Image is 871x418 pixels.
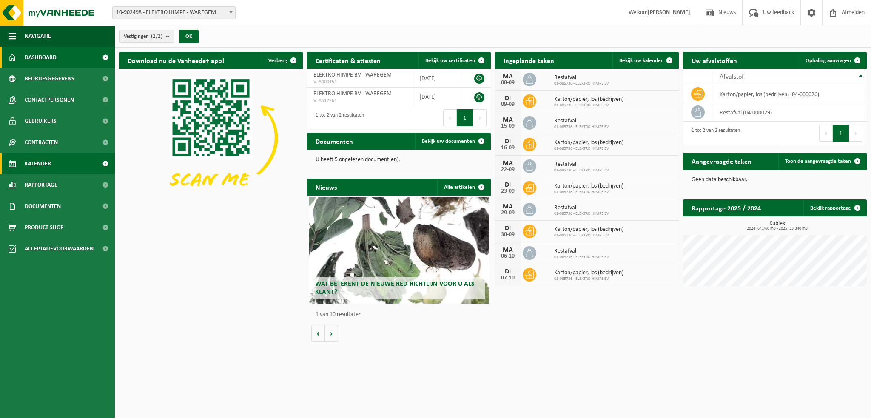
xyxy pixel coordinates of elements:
[425,58,475,63] span: Bekijk uw certificaten
[554,125,609,130] span: 01-085736 - ELEKTRO HIMPE BV
[499,225,516,232] div: DI
[311,108,364,127] div: 1 tot 2 van 2 resultaten
[499,160,516,167] div: MA
[849,125,862,142] button: Next
[499,167,516,173] div: 22-09
[418,52,490,69] a: Bekijk uw certificaten
[499,80,516,86] div: 08-09
[499,102,516,108] div: 09-09
[499,203,516,210] div: MA
[315,281,475,296] span: Wat betekent de nieuwe RED-richtlijn voor u als klant?
[307,179,345,195] h2: Nieuws
[554,74,609,81] span: Restafval
[612,52,678,69] a: Bekijk uw kalender
[25,89,74,111] span: Contactpersonen
[119,52,233,68] h2: Download nu de Vanheede+ app!
[262,52,302,69] button: Verberg
[443,109,457,126] button: Previous
[499,73,516,80] div: MA
[554,226,623,233] span: Karton/papier, los (bedrijven)
[778,153,866,170] a: Toon de aangevraagde taken
[25,153,51,174] span: Kalender
[499,210,516,216] div: 29-09
[799,52,866,69] a: Ophaling aanvragen
[124,30,162,43] span: Vestigingen
[499,232,516,238] div: 30-09
[554,96,623,103] span: Karton/papier, los (bedrijven)
[25,111,57,132] span: Gebruikers
[687,124,740,142] div: 1 tot 2 van 2 resultaten
[648,9,690,16] strong: [PERSON_NAME]
[554,183,623,190] span: Karton/papier, los (bedrijven)
[316,312,487,318] p: 1 van 10 resultaten
[112,6,236,19] span: 10-902498 - ELEKTRO HIMPE - WAREGEM
[687,221,867,231] h3: Kubiek
[554,146,623,151] span: 01-085736 - ELEKTRO HIMPE BV
[806,58,851,63] span: Ophaling aanvragen
[113,7,235,19] span: 10-902498 - ELEKTRO HIMPE - WAREGEM
[25,26,51,47] span: Navigatie
[313,72,392,78] span: ELEKTRO HIMPE BV - WAREGEM
[311,325,325,342] button: Vorige
[415,133,490,150] a: Bekijk uw documenten
[554,190,623,195] span: 01-085736 - ELEKTRO HIMPE BV
[720,74,744,80] span: Afvalstof
[309,197,489,304] a: Wat betekent de nieuwe RED-richtlijn voor u als klant?
[554,168,609,173] span: 01-085736 - ELEKTRO HIMPE BV
[307,133,361,149] h2: Documenten
[313,97,407,104] span: VLA612261
[313,91,392,97] span: ELEKTRO HIMPE BV - WAREGEM
[499,95,516,102] div: DI
[25,196,61,217] span: Documenten
[25,238,94,259] span: Acceptatievoorwaarden
[307,52,389,68] h2: Certificaten & attesten
[151,34,162,39] count: (2/2)
[554,205,609,211] span: Restafval
[692,177,858,183] p: Geen data beschikbaar.
[683,153,760,169] h2: Aangevraagde taken
[554,161,609,168] span: Restafval
[687,227,867,231] span: 2024: 64,760 m3 - 2025: 33,340 m3
[473,109,487,126] button: Next
[833,125,849,142] button: 1
[325,325,338,342] button: Volgende
[819,125,833,142] button: Previous
[785,159,851,164] span: Toon de aangevraagde taken
[554,255,609,260] span: 01-085736 - ELEKTRO HIMPE BV
[554,139,623,146] span: Karton/papier, los (bedrijven)
[316,157,482,163] p: U heeft 5 ongelezen document(en).
[499,268,516,275] div: DI
[554,211,609,216] span: 01-085736 - ELEKTRO HIMPE BV
[713,85,867,103] td: karton/papier, los (bedrijven) (04-000026)
[179,30,199,43] button: OK
[499,145,516,151] div: 16-09
[554,270,623,276] span: Karton/papier, los (bedrijven)
[499,123,516,129] div: 15-09
[499,138,516,145] div: DI
[25,174,57,196] span: Rapportage
[25,68,74,89] span: Bedrijfsgegevens
[25,132,58,153] span: Contracten
[25,217,63,238] span: Product Shop
[554,276,623,282] span: 01-085736 - ELEKTRO HIMPE BV
[119,30,174,43] button: Vestigingen(2/2)
[499,182,516,188] div: DI
[413,88,461,106] td: [DATE]
[554,81,609,86] span: 01-085736 - ELEKTRO HIMPE BV
[268,58,287,63] span: Verberg
[313,79,407,85] span: VLA900154
[25,47,57,68] span: Dashboard
[683,199,769,216] h2: Rapportage 2025 / 2024
[803,199,866,216] a: Bekijk rapportage
[713,103,867,122] td: restafval (04-000029)
[457,109,473,126] button: 1
[499,188,516,194] div: 23-09
[119,69,303,207] img: Download de VHEPlus App
[495,52,563,68] h2: Ingeplande taken
[413,69,461,88] td: [DATE]
[619,58,663,63] span: Bekijk uw kalender
[499,253,516,259] div: 06-10
[554,118,609,125] span: Restafval
[422,139,475,144] span: Bekijk uw documenten
[554,103,623,108] span: 01-085736 - ELEKTRO HIMPE BV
